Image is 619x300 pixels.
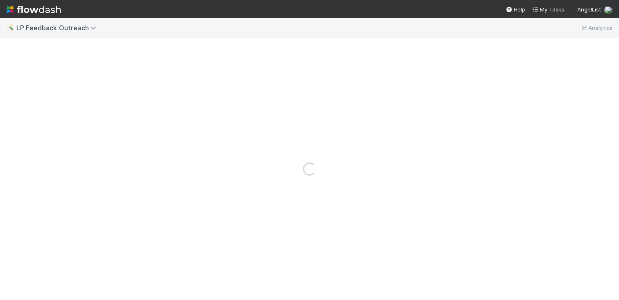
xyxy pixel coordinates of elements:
span: AngelList [577,6,601,13]
img: logo-inverted-e16ddd16eac7371096b0.svg [7,2,61,16]
a: Analytics [580,23,612,33]
a: My Tasks [532,5,564,14]
span: My Tasks [532,6,564,13]
span: 🤸‍♂️ [7,24,15,31]
div: Help [506,5,525,14]
span: LP Feedback Outreach [16,24,100,32]
img: avatar_a8b9208c-77c1-4b07-b461-d8bc701f972e.png [604,6,612,14]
